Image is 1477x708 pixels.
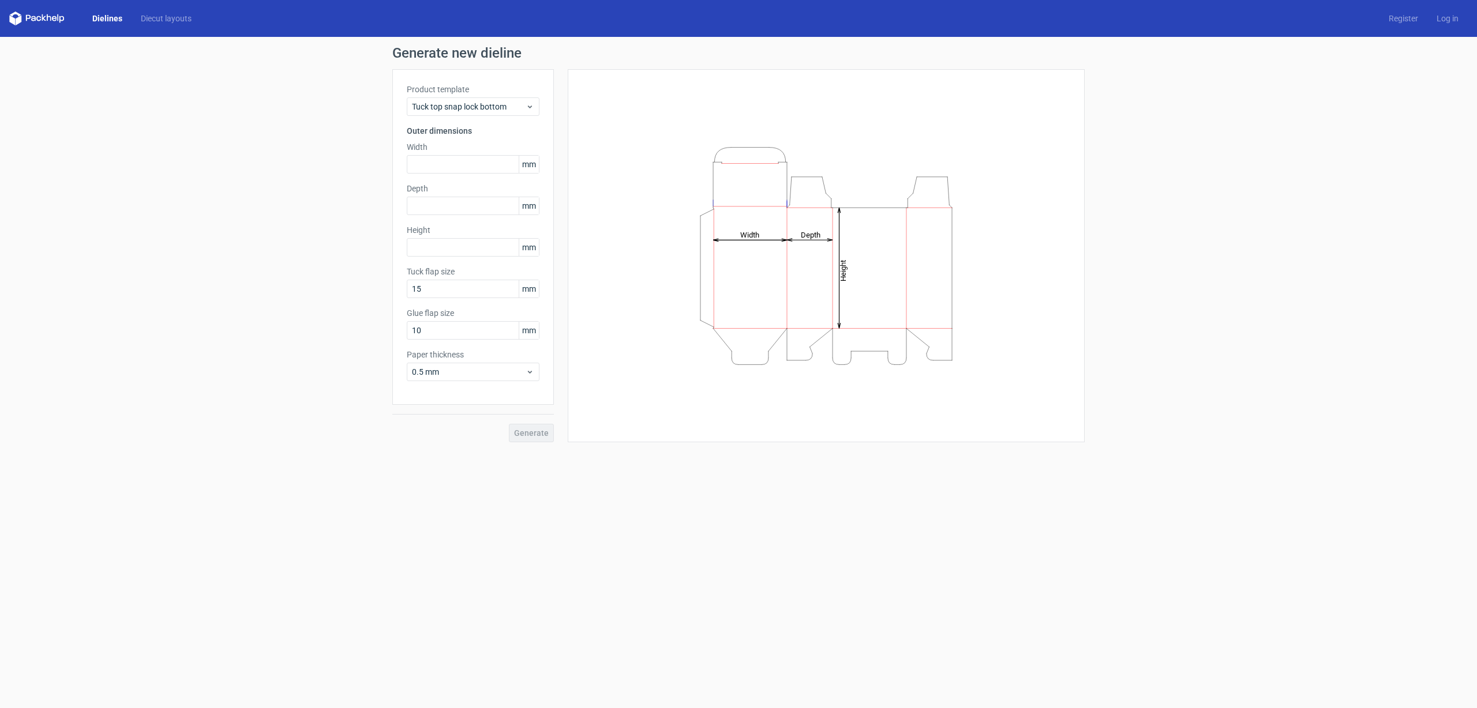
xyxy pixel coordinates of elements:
[519,197,539,214] span: mm
[407,349,539,360] label: Paper thickness
[412,101,526,112] span: Tuck top snap lock bottom
[83,13,132,24] a: Dielines
[519,280,539,297] span: mm
[519,156,539,173] span: mm
[740,230,759,239] tspan: Width
[407,307,539,319] label: Glue flap size
[132,13,201,24] a: Diecut layouts
[1427,13,1468,24] a: Log in
[407,183,539,194] label: Depth
[801,230,820,239] tspan: Depth
[407,84,539,95] label: Product template
[407,224,539,236] label: Height
[407,266,539,277] label: Tuck flap size
[519,322,539,339] span: mm
[407,125,539,137] h3: Outer dimensions
[1379,13,1427,24] a: Register
[392,46,1085,60] h1: Generate new dieline
[519,239,539,256] span: mm
[407,141,539,153] label: Width
[412,366,526,378] span: 0.5 mm
[839,259,848,281] tspan: Height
